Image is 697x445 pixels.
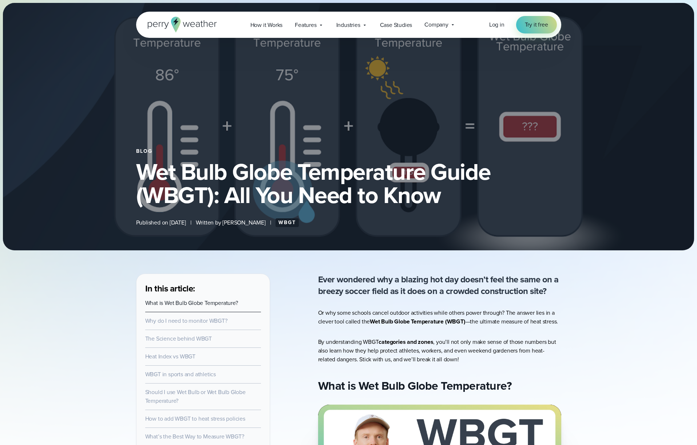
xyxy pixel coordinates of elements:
[318,309,561,326] p: Or why some schools cancel outdoor activities while others power through? The answer lies in a cl...
[145,352,195,361] a: Heat Index vs WBGT
[318,338,561,364] p: By understanding WBGT , you’ll not only make sense of those numbers but also learn how they help ...
[136,218,186,227] span: Published on [DATE]
[295,21,316,29] span: Features
[136,160,561,207] h1: Wet Bulb Globe Temperature Guide (WBGT): All You Need to Know
[145,299,238,307] a: What is Wet Bulb Globe Temperature?
[244,17,289,32] a: How it Works
[190,218,191,227] span: |
[379,338,433,346] strong: categories and zones
[145,317,227,325] a: Why do I need to monitor WBGT?
[318,378,561,393] h2: What is Wet Bulb Globe Temperature?
[380,21,412,29] span: Case Studies
[145,334,212,343] a: The Science behind WBGT
[489,20,504,29] a: Log in
[370,317,465,326] strong: Wet Bulb Globe Temperature (WBGT)
[145,388,246,405] a: Should I use Wet Bulb or Wet Bulb Globe Temperature?
[374,17,419,32] a: Case Studies
[136,148,561,154] div: Blog
[516,16,557,33] a: Try it free
[270,218,271,227] span: |
[424,20,448,29] span: Company
[145,283,261,294] h3: In this article:
[145,414,245,423] a: How to add WBGT to heat stress policies
[196,218,266,227] span: Written by [PERSON_NAME]
[145,370,216,378] a: WBGT in sports and athletics
[525,20,548,29] span: Try it free
[336,21,360,29] span: Industries
[318,274,561,297] p: Ever wondered why a blazing hot day doesn’t feel the same on a breezy soccer field as it does on ...
[276,218,299,227] a: WBGT
[145,432,244,441] a: What’s the Best Way to Measure WBGT?
[250,21,283,29] span: How it Works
